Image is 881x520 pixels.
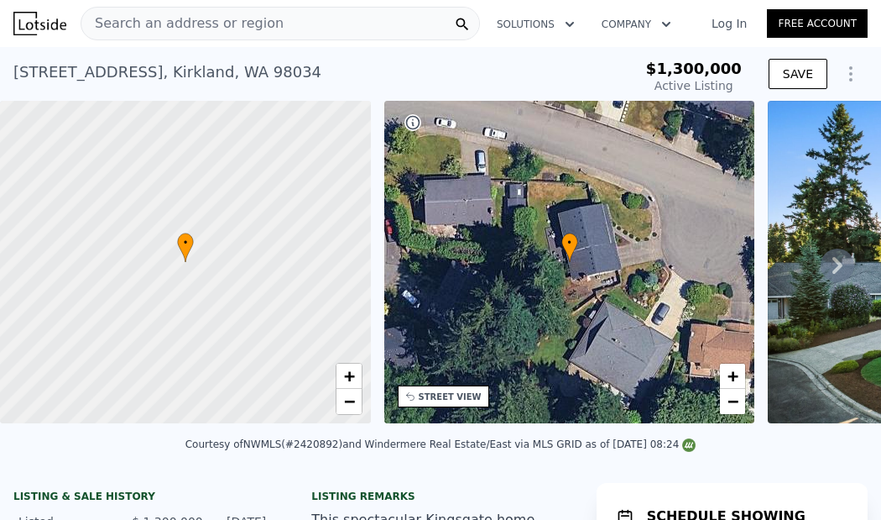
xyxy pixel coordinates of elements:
span: • [177,235,194,250]
span: − [727,391,738,412]
span: $1,300,000 [646,60,742,77]
div: [STREET_ADDRESS] , Kirkland , WA 98034 [13,60,321,84]
img: NWMLS Logo [682,439,696,452]
div: LISTING & SALE HISTORY [13,490,271,507]
div: Listing remarks [311,490,569,503]
div: • [177,233,194,262]
div: STREET VIEW [419,391,482,403]
button: Solutions [483,9,588,39]
span: Search an address or region [81,13,284,34]
span: • [561,235,578,250]
button: Company [588,9,685,39]
span: + [343,365,354,386]
a: Zoom in [720,364,745,389]
span: − [343,391,354,412]
span: Active Listing [654,79,733,92]
a: Zoom in [336,364,362,389]
span: + [727,365,738,386]
a: Zoom out [336,389,362,414]
div: Courtesy of NWMLS (#2420892) and Windermere Real Estate/East via MLS GRID as of [DATE] 08:24 [185,439,696,450]
img: Lotside [13,12,66,35]
div: • [561,233,578,262]
button: SAVE [769,59,827,89]
a: Zoom out [720,389,745,414]
a: Log In [691,15,767,32]
button: Show Options [834,57,868,91]
a: Free Account [767,9,868,38]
